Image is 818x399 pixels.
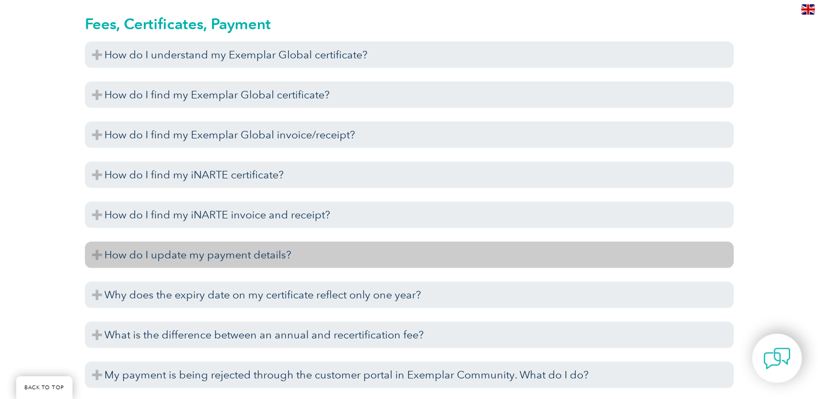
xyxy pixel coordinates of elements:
h3: Why does the expiry date on my certificate reflect only one year? [85,282,734,308]
h2: Fees, Certificates, Payment [85,15,734,32]
h3: How do I find my Exemplar Global certificate? [85,82,734,108]
img: en [801,4,815,15]
a: BACK TO TOP [16,376,72,399]
h3: How do I find my Exemplar Global invoice/receipt? [85,122,734,148]
h3: How do I update my payment details? [85,242,734,268]
h3: How do I understand my Exemplar Global certificate? [85,42,734,68]
h3: How do I find my iNARTE invoice and receipt? [85,202,734,228]
img: contact-chat.png [763,345,790,372]
h3: What is the difference between an annual and recertification fee? [85,322,734,348]
h3: My payment is being rejected through the customer portal in Exemplar Community. What do I do? [85,362,734,388]
h3: How do I find my iNARTE certificate? [85,162,734,188]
